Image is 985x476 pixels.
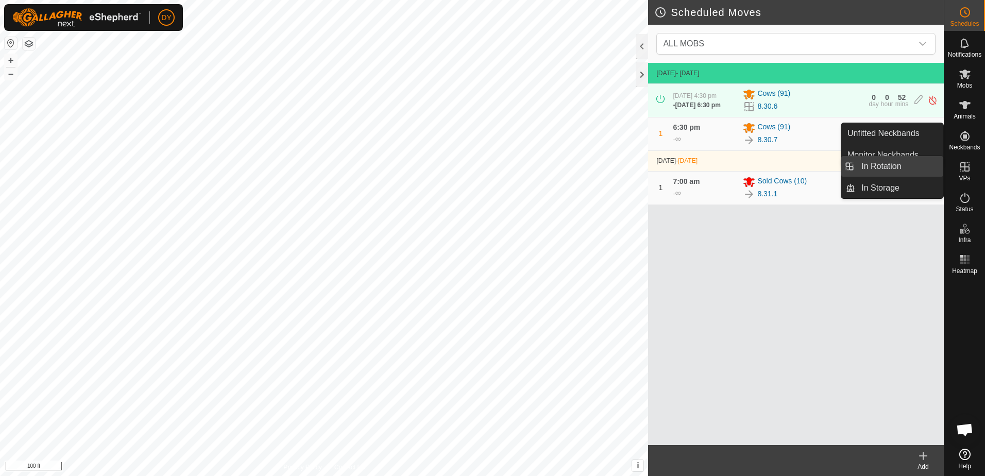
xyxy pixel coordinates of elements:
span: [DATE] 4:30 pm [673,92,716,99]
div: 0 [885,94,889,101]
h2: Scheduled Moves [654,6,944,19]
span: i [637,461,639,470]
a: 8.31.1 [757,189,777,199]
a: In Storage [855,178,943,198]
span: VPs [959,175,970,181]
a: Open chat [949,414,980,445]
img: To [743,134,755,146]
div: Add [903,462,944,471]
a: Contact Us [334,463,365,472]
span: Sold Cows (10) [757,176,807,188]
div: - [673,133,681,145]
button: Map Layers [23,38,35,50]
span: Cows (91) [757,122,790,134]
span: Heatmap [952,268,977,274]
span: - [DATE] [676,70,699,77]
span: DY [161,12,171,23]
button: i [632,460,643,471]
img: To [743,188,755,200]
img: Gallagher Logo [12,8,141,27]
span: 1 [659,183,663,192]
span: Help [958,463,971,469]
span: Monitor Neckbands [847,149,919,161]
span: Unfitted Neckbands [847,127,920,140]
a: Help [944,445,985,473]
img: Turn off schedule move [928,95,938,106]
button: – [5,67,17,80]
span: 7:00 am [673,177,700,185]
a: 8.30.6 [757,101,777,112]
div: day [869,101,878,107]
div: dropdown trigger [912,33,933,54]
span: In Rotation [861,160,901,173]
span: Animals [954,113,976,120]
span: ALL MOBS [663,39,704,48]
button: Reset Map [5,37,17,49]
div: mins [895,101,908,107]
span: - [676,157,698,164]
span: Cows (91) [757,88,790,100]
span: 6:30 pm [673,123,700,131]
span: Mobs [957,82,972,89]
li: In Rotation [841,156,943,177]
span: ALL MOBS [659,33,912,54]
span: Notifications [948,52,981,58]
a: Monitor Neckbands [841,145,943,165]
div: 0 [872,94,876,101]
li: In Storage [841,178,943,198]
span: [DATE] [656,70,676,77]
span: [DATE] 6:30 pm [675,101,720,109]
span: In Storage [861,182,899,194]
span: ∞ [675,134,681,143]
div: - [673,100,720,110]
a: Unfitted Neckbands [841,123,943,144]
a: Privacy Policy [283,463,322,472]
span: ∞ [675,189,681,197]
div: - [673,187,681,199]
a: In Rotation [855,156,943,177]
div: 52 [898,94,906,101]
span: Schedules [950,21,979,27]
span: Infra [958,237,971,243]
span: [DATE] [656,157,676,164]
span: [DATE] [678,157,698,164]
button: + [5,54,17,66]
a: 8.30.7 [757,134,777,145]
span: Neckbands [949,144,980,150]
div: hour [881,101,893,107]
span: Status [956,206,973,212]
span: 1 [659,129,663,138]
